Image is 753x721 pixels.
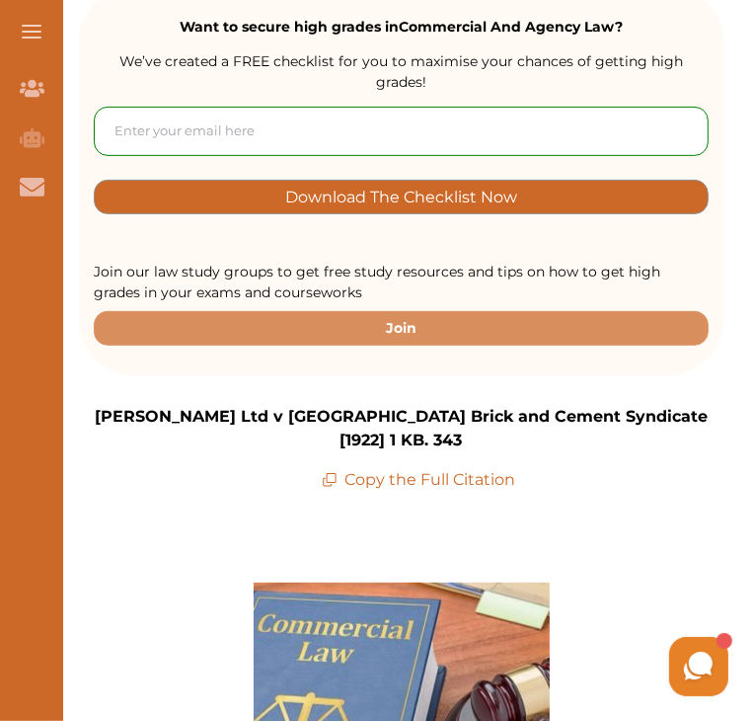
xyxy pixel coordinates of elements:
[180,18,623,36] strong: Want to secure high grades in Commercial And Agency Law ?
[79,405,723,452] p: [PERSON_NAME] Ltd v [GEOGRAPHIC_DATA] Brick and Cement Syndicate [1922] 1 KB. 343
[94,180,709,214] button: [object Object]
[322,468,516,492] p: Copy the Full Citation
[94,107,709,156] input: Enter your email here
[94,262,709,303] p: Join our law study groups to get free study resources and tips on how to get high grades in your ...
[119,52,683,91] span: We’ve created a FREE checklist for you to maximise your chances of getting high grades!
[94,311,709,346] button: Join
[279,632,733,701] iframe: HelpCrunch
[285,186,517,208] p: Download The Checklist Now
